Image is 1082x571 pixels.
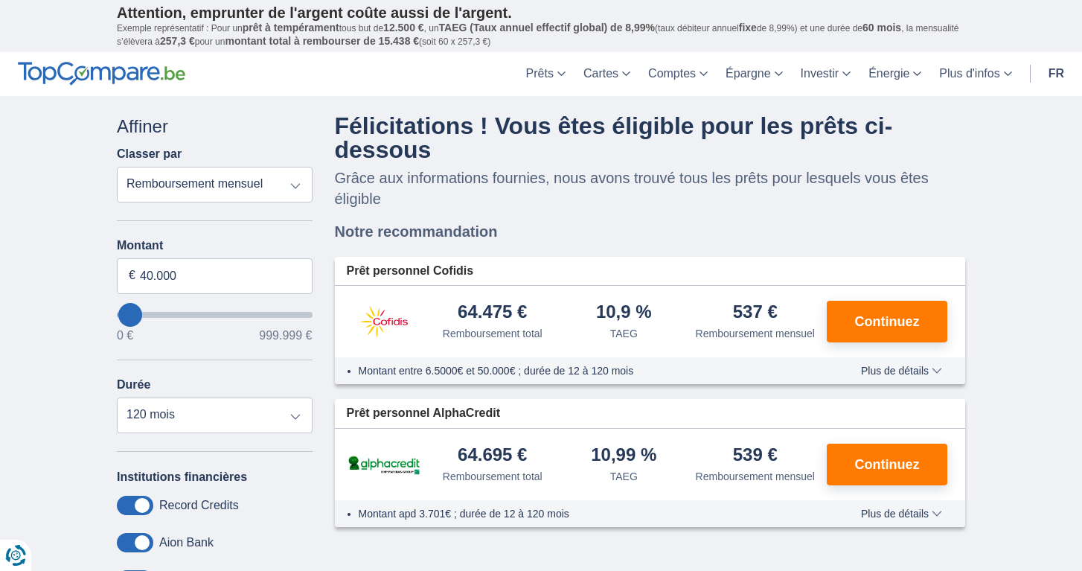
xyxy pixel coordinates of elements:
[591,446,656,466] div: 10,99 %
[696,326,815,341] div: Remboursement mensuel
[347,303,421,340] img: pret personnel Cofidis
[862,22,901,34] span: 60 mois
[733,303,778,323] div: 537 €
[443,326,542,341] div: Remboursement total
[827,444,947,485] button: Continuez
[129,267,135,284] span: €
[596,303,652,323] div: 10,9 %
[117,22,965,48] p: Exemple représentatif : Pour un tous but de , un (taux débiteur annuel de 8,99%) et une durée de ...
[574,52,639,96] a: Cartes
[517,52,574,96] a: Prêts
[458,446,527,466] div: 64.695 €
[117,147,182,161] label: Classer par
[347,405,501,422] span: Prêt personnel AlphaCredit
[930,52,1020,96] a: Plus d'infos
[739,22,757,34] span: fixe
[160,35,195,47] span: 257,3 €
[639,52,717,96] a: Comptes
[850,365,953,377] button: Plus de détails
[225,35,419,47] span: montant total à rembourser de 15.438 €
[855,458,920,471] span: Continuez
[117,312,313,318] input: wantToBorrow
[733,446,778,466] div: 539 €
[335,114,966,162] h4: Félicitations ! Vous êtes éligible pour les prêts ci-dessous
[458,303,527,323] div: 64.475 €
[347,263,474,280] span: Prêt personnel Cofidis
[359,506,818,521] li: Montant apd 3.701€ ; durée de 12 à 120 mois
[827,301,947,342] button: Continuez
[159,499,239,512] label: Record Credits
[610,469,638,484] div: TAEG
[792,52,860,96] a: Investir
[610,326,638,341] div: TAEG
[259,330,312,342] span: 999.999 €
[383,22,424,34] span: 12.500 €
[1040,52,1073,96] a: fr
[439,22,655,34] span: TAEG (Taux annuel effectif global) de 8,99%
[443,469,542,484] div: Remboursement total
[117,378,150,392] label: Durée
[243,22,339,34] span: prêt à tempérament
[18,62,185,86] img: TopCompare
[117,114,313,139] div: Affiner
[117,470,247,484] label: Institutions financières
[159,536,214,549] label: Aion Bank
[850,508,953,520] button: Plus de détails
[347,453,421,476] img: pret personnel AlphaCredit
[861,366,942,376] span: Plus de détails
[359,363,818,378] li: Montant entre 6.5000€ et 50.000€ ; durée de 12 à 120 mois
[717,52,792,96] a: Épargne
[696,469,815,484] div: Remboursement mensuel
[117,330,133,342] span: 0 €
[855,315,920,328] span: Continuez
[861,508,942,519] span: Plus de détails
[335,168,966,209] p: Grâce aux informations fournies, nous avons trouvé tous les prêts pour lesquels vous êtes éligible
[117,4,965,22] p: Attention, emprunter de l'argent coûte aussi de l'argent.
[117,239,313,252] label: Montant
[859,52,930,96] a: Énergie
